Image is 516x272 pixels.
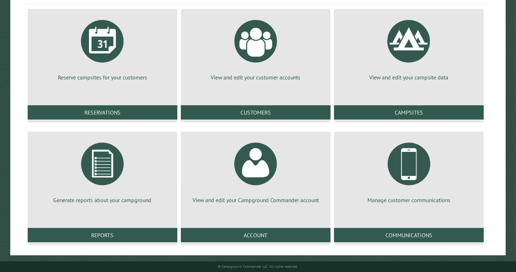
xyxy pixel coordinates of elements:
a: View and edit your Campground Commander account [189,137,322,204]
small: © Campground Commander LLC. All rights reserved. [218,264,298,269]
a: View and edit your customer accounts [189,15,322,81]
p: View and edit your Campground Commander account [189,196,322,204]
p: View and edit your campsite data [343,73,475,81]
a: Reports [28,228,177,242]
a: View and edit your campsite data [343,15,475,81]
a: Campsites [334,105,484,120]
a: Reserve campsites for your customers [36,15,169,81]
a: Account [181,228,331,242]
p: Manage customer communications [343,196,475,204]
p: Reserve campsites for your customers [36,73,169,81]
a: Customers [181,105,331,120]
p: View and edit your customer accounts [189,73,322,81]
a: Reservations [28,105,177,120]
a: Communications [334,228,484,242]
a: Generate reports about your campground [36,137,169,204]
a: Manage customer communications [343,137,475,204]
p: Generate reports about your campground [36,196,169,204]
